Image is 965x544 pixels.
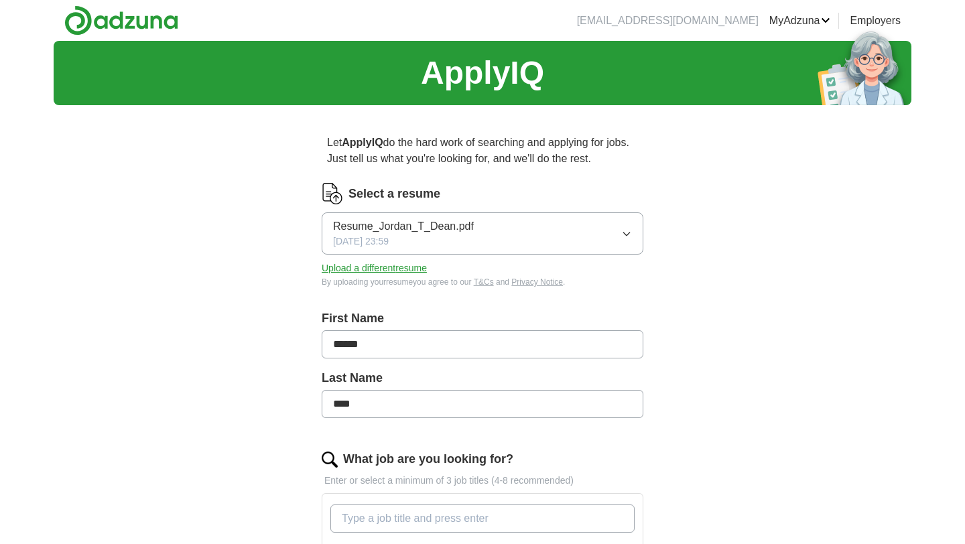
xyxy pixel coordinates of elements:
[322,212,643,255] button: Resume_Jordan_T_Dean.pdf[DATE] 23:59
[322,183,343,204] img: CV Icon
[322,452,338,468] img: search.png
[333,218,474,234] span: Resume_Jordan_T_Dean.pdf
[421,49,544,97] h1: ApplyIQ
[322,129,643,172] p: Let do the hard work of searching and applying for jobs. Just tell us what you're looking for, an...
[348,185,440,203] label: Select a resume
[474,277,494,287] a: T&Cs
[322,261,427,275] button: Upload a differentresume
[330,504,635,533] input: Type a job title and press enter
[342,137,383,148] strong: ApplyIQ
[577,13,759,29] li: [EMAIL_ADDRESS][DOMAIN_NAME]
[343,450,513,468] label: What job are you looking for?
[511,277,563,287] a: Privacy Notice
[322,474,643,488] p: Enter or select a minimum of 3 job titles (4-8 recommended)
[64,5,178,36] img: Adzuna logo
[333,234,389,249] span: [DATE] 23:59
[322,369,643,387] label: Last Name
[322,310,643,328] label: First Name
[850,13,901,29] a: Employers
[322,276,643,288] div: By uploading your resume you agree to our and .
[769,13,831,29] a: MyAdzuna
